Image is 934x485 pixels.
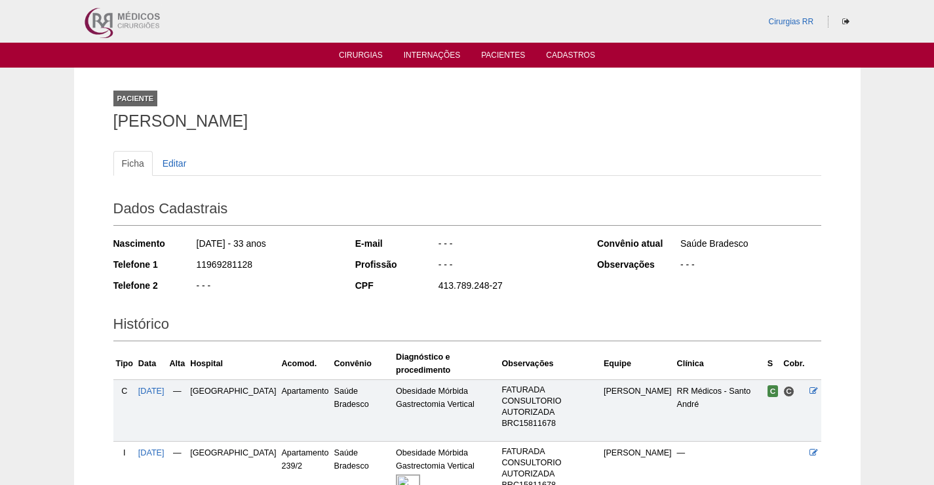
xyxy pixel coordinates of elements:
div: Telefone 2 [113,279,195,292]
td: RR Médicos - Santo André [674,379,765,441]
div: Telefone 1 [113,258,195,271]
a: [DATE] [138,387,165,396]
a: Cirurgias RR [768,17,813,26]
h2: Histórico [113,311,821,341]
th: Data [136,348,167,380]
span: Confirmada [768,385,779,397]
td: Saúde Bradesco [332,379,394,441]
p: FATURADA CONSULTORIO AUTORIZADA BRC15811678 [501,385,598,429]
a: Cadastros [546,51,595,64]
i: Sair [842,18,849,26]
div: [DATE] - 33 anos [195,237,338,253]
td: Obesidade Mórbida Gastrectomia Vertical [393,379,499,441]
th: Acomod. [279,348,331,380]
th: Cobr. [781,348,807,380]
div: Nascimento [113,237,195,250]
a: Internações [404,51,461,64]
td: — [167,379,188,441]
div: CPF [355,279,437,292]
div: - - - [679,258,821,274]
div: Saúde Bradesco [679,237,821,253]
th: Observações [499,348,600,380]
span: Consultório [783,386,794,397]
td: [PERSON_NAME] [601,379,674,441]
div: E-mail [355,237,437,250]
div: Convênio atual [597,237,679,250]
div: 413.789.248-27 [437,279,579,295]
th: Diagnóstico e procedimento [393,348,499,380]
td: Apartamento [279,379,331,441]
div: Paciente [113,91,158,106]
a: Pacientes [481,51,525,64]
div: - - - [437,258,579,274]
th: Tipo [113,348,136,380]
div: 11969281128 [195,258,338,274]
h2: Dados Cadastrais [113,196,821,226]
div: C [116,385,133,398]
td: [GEOGRAPHIC_DATA] [187,379,279,441]
th: S [765,348,781,380]
div: Profissão [355,258,437,271]
th: Convênio [332,348,394,380]
div: - - - [195,279,338,295]
div: Observações [597,258,679,271]
th: Hospital [187,348,279,380]
h1: [PERSON_NAME] [113,113,821,129]
a: Editar [154,151,195,176]
a: Ficha [113,151,153,176]
th: Clínica [674,348,765,380]
a: Cirurgias [339,51,383,64]
a: [DATE] [138,448,165,457]
div: - - - [437,237,579,253]
th: Equipe [601,348,674,380]
div: I [116,446,133,459]
th: Alta [167,348,188,380]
